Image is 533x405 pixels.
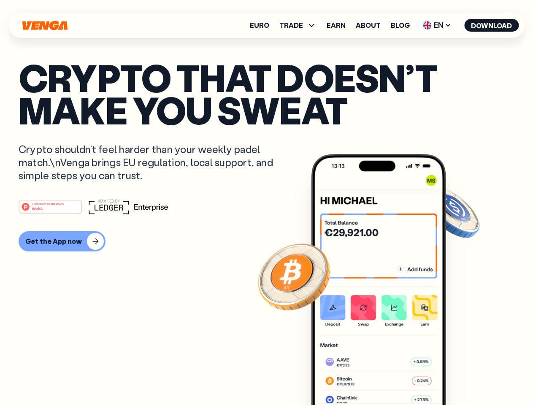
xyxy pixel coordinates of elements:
a: Blog [391,22,410,29]
p: Crypto shouldn’t feel harder than your weekly padel match.\nVenga brings EU regulation, local sup... [19,143,285,182]
span: TRADE [279,20,317,30]
a: Euro [250,22,269,29]
img: Bitcoin [256,238,332,314]
tspan: #1 PRODUCT OF THE MONTH [32,202,64,205]
svg: Home [21,21,68,30]
a: About [356,22,381,29]
a: Get the App now [19,231,514,251]
span: TRADE [279,22,303,29]
img: flag-uk [423,21,431,30]
button: Get the App now [19,231,106,251]
img: USDC coin [421,181,482,242]
div: Get the App now [25,237,82,246]
span: EN [420,19,454,32]
tspan: Web3 [32,206,43,211]
a: #1 PRODUCT OF THE MONTHWeb3 [19,205,82,216]
button: Download [464,19,519,32]
p: Crypto that doesn’t make you sweat [19,61,514,126]
a: Earn [327,22,346,29]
